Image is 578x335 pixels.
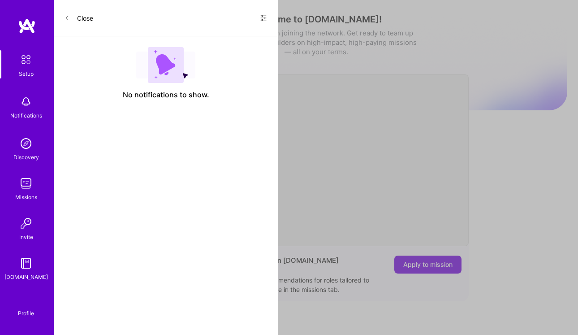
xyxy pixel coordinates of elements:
div: Discovery [13,152,39,162]
img: discovery [17,135,35,152]
img: guide book [17,254,35,272]
img: logo [18,18,36,34]
img: setup [17,50,35,69]
div: Profile [18,309,34,317]
div: Invite [19,232,33,242]
div: Notifications [10,111,42,120]
div: Setup [19,69,34,78]
button: Close [65,11,93,25]
img: Invite [17,214,35,232]
div: [DOMAIN_NAME] [4,272,48,282]
span: No notifications to show. [123,90,209,100]
img: empty [136,47,195,83]
img: bell [17,93,35,111]
img: teamwork [17,174,35,192]
div: Missions [15,192,37,202]
a: Profile [15,299,37,317]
